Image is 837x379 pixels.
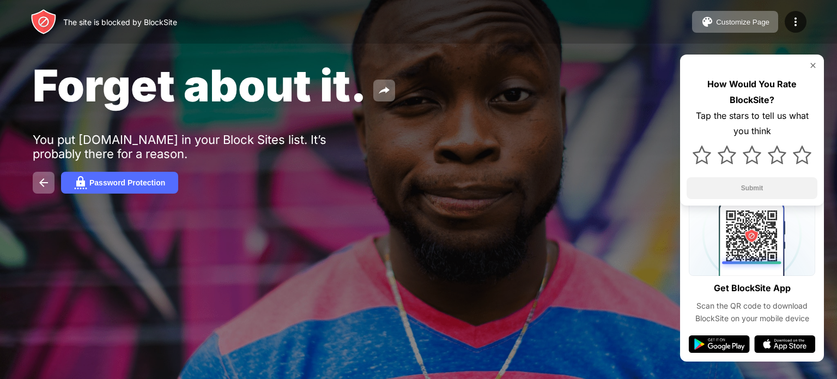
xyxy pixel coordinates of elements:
[793,146,811,164] img: star.svg
[743,146,761,164] img: star.svg
[33,59,367,112] span: Forget about it.
[687,108,817,140] div: Tap the stars to tell us what you think
[689,300,815,324] div: Scan the QR code to download BlockSite on your mobile device
[718,146,736,164] img: star.svg
[61,172,178,194] button: Password Protection
[714,280,791,296] div: Get BlockSite App
[687,76,817,108] div: How Would You Rate BlockSite?
[689,335,750,353] img: google-play.svg
[701,15,714,28] img: pallet.svg
[74,176,87,189] img: password.svg
[768,146,786,164] img: star.svg
[31,9,57,35] img: header-logo.svg
[754,335,815,353] img: app-store.svg
[63,17,177,27] div: The site is blocked by BlockSite
[693,146,711,164] img: star.svg
[33,133,369,161] div: You put [DOMAIN_NAME] in your Block Sites list. It’s probably there for a reason.
[692,11,778,33] button: Customize Page
[89,178,165,187] div: Password Protection
[809,61,817,70] img: rate-us-close.svg
[37,176,50,189] img: back.svg
[789,15,802,28] img: menu-icon.svg
[687,177,817,199] button: Submit
[716,18,769,26] div: Customize Page
[378,84,391,97] img: share.svg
